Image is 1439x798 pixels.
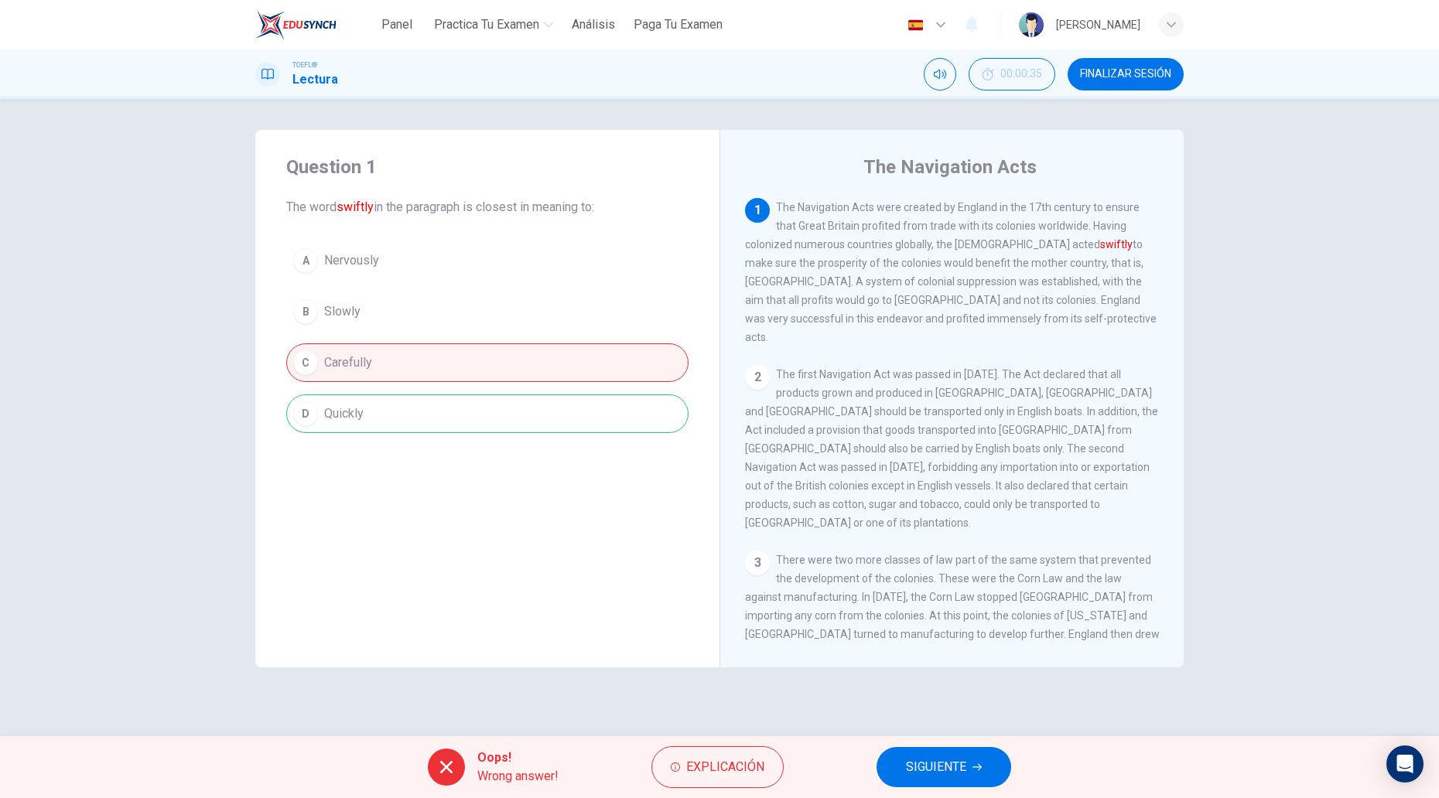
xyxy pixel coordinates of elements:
span: FINALIZAR SESIÓN [1080,68,1171,80]
div: 3 [745,551,770,575]
div: 1 [745,198,770,223]
span: Oops! [477,749,559,767]
font: swiftly [1100,238,1133,251]
button: Análisis [566,11,621,39]
button: FINALIZAR SESIÓN [1068,58,1184,90]
button: Paga Tu Examen [627,11,729,39]
span: Paga Tu Examen [634,15,723,34]
span: The Navigation Acts were created by England in the 17th century to ensure that Great Britain prof... [745,201,1157,343]
div: [PERSON_NAME] [1056,15,1140,34]
span: 00:00:35 [1000,68,1042,80]
font: swiftly [337,199,374,214]
span: There were two more classes of law part of the same system that prevented the development of the ... [745,554,1160,770]
span: Practica tu examen [434,15,539,34]
span: SIGUIENTE [906,756,966,778]
div: 2 [745,365,770,390]
h4: Question 1 [286,155,689,179]
img: EduSynch logo [255,9,337,40]
h4: The Navigation Acts [863,155,1037,179]
a: EduSynch logo [255,9,372,40]
button: Panel [372,11,422,39]
div: Open Intercom Messenger [1386,745,1424,783]
span: Wrong answer! [477,767,559,786]
h1: Lectura [292,70,338,89]
button: 00:00:35 [969,58,1055,90]
img: Profile picture [1019,12,1044,37]
button: Practica tu examen [428,11,559,39]
button: SIGUIENTE [877,747,1011,787]
span: Panel [381,15,412,34]
div: Silenciar [924,58,956,90]
button: Explicación [651,746,784,788]
div: Ocultar [969,58,1055,90]
img: es [906,19,925,31]
span: Explicación [686,756,764,778]
span: The first Navigation Act was passed in [DATE]. The Act declared that all products grown and produ... [745,368,1158,529]
span: Análisis [572,15,615,34]
span: TOEFL® [292,60,317,70]
span: The word in the paragraph is closest in meaning to: [286,198,689,217]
